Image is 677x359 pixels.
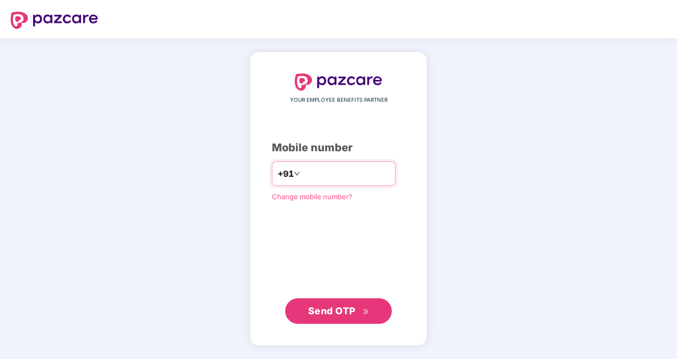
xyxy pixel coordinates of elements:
div: Mobile number [272,140,405,156]
img: logo [295,74,382,91]
span: down [294,170,300,177]
span: Send OTP [308,305,356,316]
span: double-right [362,308,369,315]
button: Send OTPdouble-right [285,298,392,324]
span: YOUR EMPLOYEE BENEFITS PARTNER [290,96,388,104]
a: Change mobile number? [272,192,352,201]
img: logo [11,12,98,29]
span: +91 [278,167,294,181]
